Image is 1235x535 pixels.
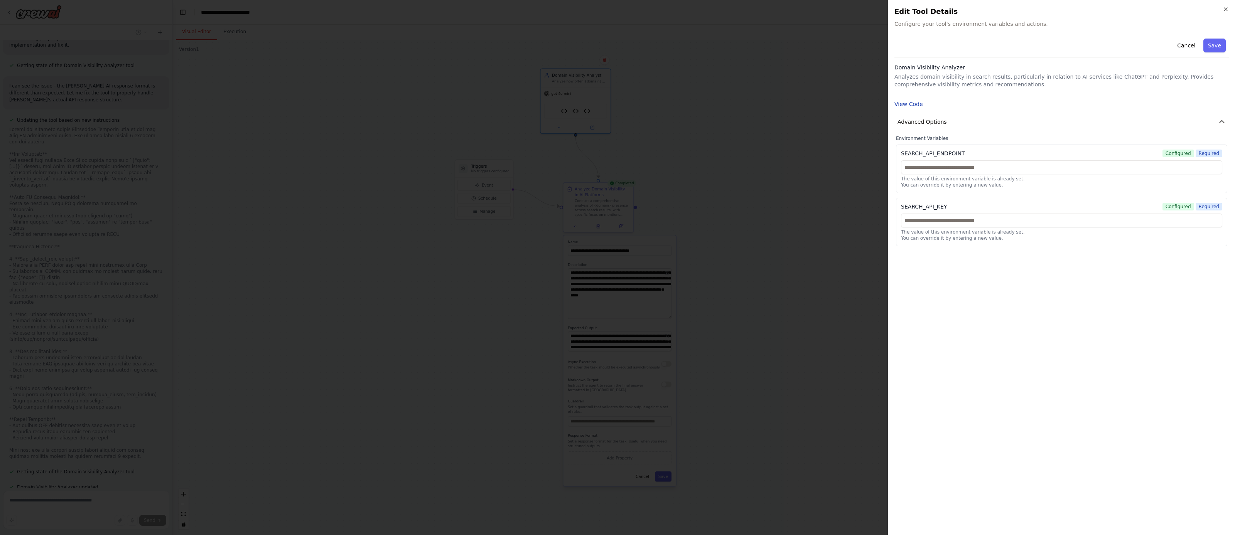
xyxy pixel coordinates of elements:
label: Environment Variables [896,135,1227,141]
p: You can override it by entering a new value. [901,182,1222,188]
h3: Domain Visibility Analyzer [894,64,1229,71]
p: The value of this environment variable is already set. [901,176,1222,182]
p: Analyzes domain visibility in search results, particularly in relation to AI services like ChatGP... [894,73,1229,88]
span: Configured [1162,203,1194,210]
button: View Code [894,100,923,108]
span: Required [1196,203,1222,210]
button: Cancel [1173,39,1200,52]
h2: Edit Tool Details [894,6,1229,17]
span: Required [1196,150,1222,157]
div: SEARCH_API_ENDPOINT [901,150,965,157]
button: Save [1203,39,1226,52]
p: The value of this environment variable is already set. [901,229,1222,235]
span: Configured [1162,150,1194,157]
span: Advanced Options [898,118,947,126]
button: Advanced Options [894,115,1229,129]
p: You can override it by entering a new value. [901,235,1222,241]
span: Configure your tool's environment variables and actions. [894,20,1229,28]
div: SEARCH_API_KEY [901,203,947,210]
